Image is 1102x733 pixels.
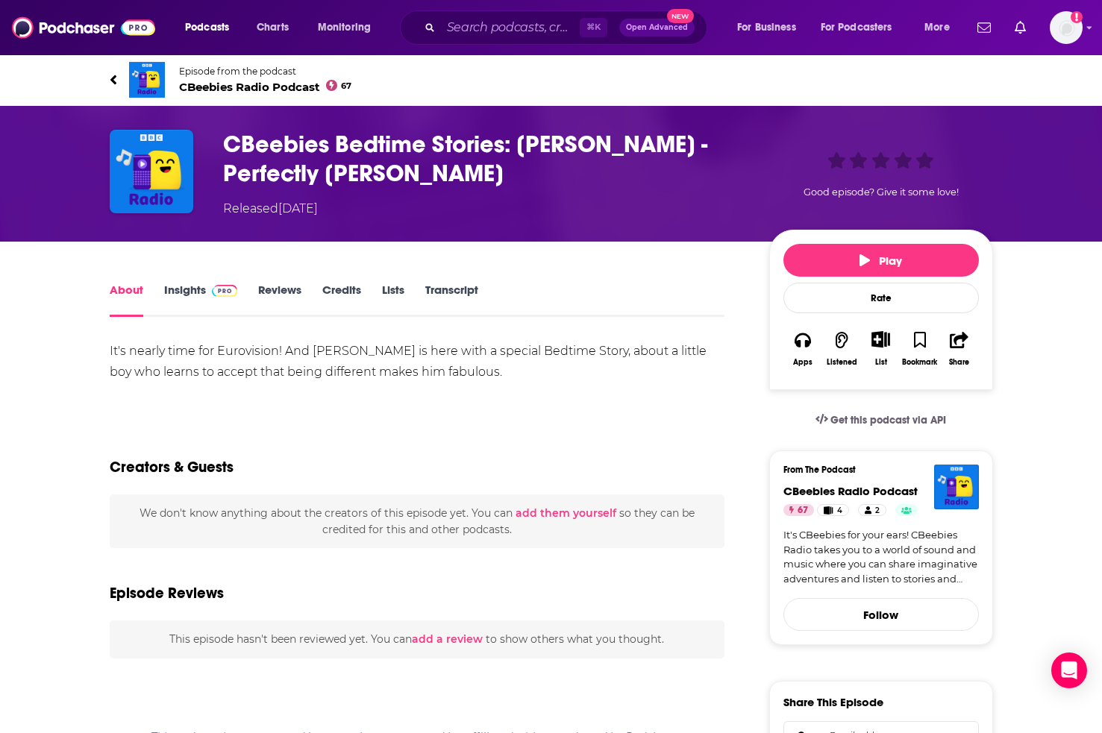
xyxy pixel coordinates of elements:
[164,283,238,317] a: InsightsPodchaser Pro
[804,402,959,438] a: Get this podcast via API
[934,465,979,509] img: CBeebies Radio Podcast
[179,80,352,94] span: CBeebies Radio Podcast
[875,357,887,367] div: List
[619,19,695,37] button: Open AdvancedNew
[914,16,968,40] button: open menu
[175,16,248,40] button: open menu
[140,506,695,536] span: We don't know anything about the creators of this episode yet . You can so they can be credited f...
[793,358,813,367] div: Apps
[318,17,371,38] span: Monitoring
[783,244,979,277] button: Play
[783,695,883,709] h3: Share This Episode
[783,484,918,498] a: CBeebies Radio Podcast
[169,632,664,646] span: This episode hasn't been reviewed yet. You can to show others what you thought.
[382,283,404,317] a: Lists
[830,414,946,427] span: Get this podcast via API
[441,16,580,40] input: Search podcasts, credits, & more...
[902,358,937,367] div: Bookmark
[865,331,896,347] button: Show More Button
[737,17,796,38] span: For Business
[626,24,688,31] span: Open Advanced
[129,62,165,98] img: CBeebies Radio Podcast
[425,283,478,317] a: Transcript
[307,16,390,40] button: open menu
[185,17,229,38] span: Podcasts
[861,321,900,376] div: Show More ButtonList
[341,83,351,89] span: 67
[110,584,224,603] h3: Episode Reviews
[258,283,301,317] a: Reviews
[875,503,880,518] span: 2
[414,10,721,45] div: Search podcasts, credits, & more...
[817,504,848,516] a: 4
[179,66,352,77] span: Episode from the podcast
[223,130,745,188] h1: CBeebies Bedtime Stories: Olly Alexander - Perfectly Norman
[837,503,842,518] span: 4
[783,528,979,586] a: It's CBeebies for your ears! CBeebies Radio takes you to a world of sound and music where you can...
[798,503,808,518] span: 67
[580,18,607,37] span: ⌘ K
[860,254,902,268] span: Play
[110,458,234,476] h2: Creators & Guests
[924,17,950,38] span: More
[727,16,815,40] button: open menu
[811,16,914,40] button: open menu
[412,631,483,647] button: add a review
[783,504,814,516] a: 67
[858,504,886,516] a: 2
[223,200,318,218] div: Released [DATE]
[667,9,694,23] span: New
[1071,11,1083,23] svg: Add a profile image
[1009,15,1032,40] a: Show notifications dropdown
[971,15,997,40] a: Show notifications dropdown
[804,186,959,198] span: Good episode? Give it some love!
[322,283,361,317] a: Credits
[12,13,155,42] img: Podchaser - Follow, Share and Rate Podcasts
[827,358,857,367] div: Listened
[783,321,822,376] button: Apps
[1050,11,1083,44] img: User Profile
[783,283,979,313] div: Rate
[783,598,979,631] button: Follow
[110,283,143,317] a: About
[247,16,298,40] a: Charts
[949,358,969,367] div: Share
[783,465,967,475] h3: From The Podcast
[822,321,861,376] button: Listened
[1050,11,1083,44] span: Logged in as ElaineatWink
[257,17,289,38] span: Charts
[901,321,939,376] button: Bookmark
[110,130,193,213] img: CBeebies Bedtime Stories: Olly Alexander - Perfectly Norman
[110,341,725,383] div: It's nearly time for Eurovision! And [PERSON_NAME] is here with a special Bedtime Story, about a ...
[1051,652,1087,688] div: Open Intercom Messenger
[516,507,616,519] button: add them yourself
[939,321,978,376] button: Share
[110,62,993,98] a: CBeebies Radio PodcastEpisode from the podcastCBeebies Radio Podcast67
[212,285,238,297] img: Podchaser Pro
[1050,11,1083,44] button: Show profile menu
[821,17,892,38] span: For Podcasters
